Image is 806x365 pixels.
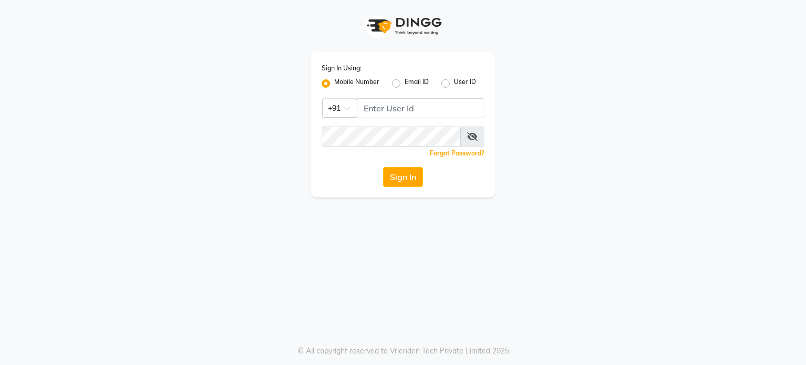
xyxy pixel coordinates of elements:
label: Mobile Number [334,77,379,90]
a: Forgot Password? [430,149,484,157]
input: Username [322,127,461,147]
label: User ID [454,77,476,90]
input: Username [357,98,484,118]
button: Sign In [383,167,423,187]
label: Email ID [405,77,429,90]
label: Sign In Using: [322,64,362,73]
img: logo1.svg [361,11,445,41]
